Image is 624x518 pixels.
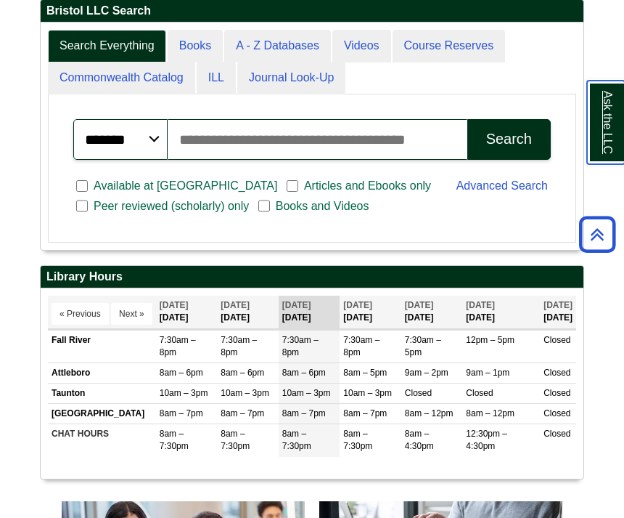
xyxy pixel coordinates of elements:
td: Attleboro [48,363,156,383]
span: 7:30am – 8pm [282,335,319,357]
span: Peer reviewed (scholarly) only [88,198,255,215]
a: Commonwealth Catalog [48,62,195,94]
span: 7:30am – 8pm [160,335,196,357]
span: 8am – 6pm [221,368,264,378]
span: Closed [543,335,570,345]
span: 8am – 5pm [343,368,387,378]
span: 8am – 6pm [282,368,326,378]
a: Videos [332,30,391,62]
span: 7:30am – 5pm [405,335,441,357]
th: [DATE] [217,296,279,328]
span: 7:30am – 8pm [343,335,379,357]
th: [DATE] [540,296,576,328]
input: Peer reviewed (scholarly) only [76,200,88,213]
span: 8am – 7pm [343,408,387,418]
a: A - Z Databases [224,30,331,62]
td: CHAT HOURS [48,424,156,457]
span: Closed [405,388,432,398]
input: Available at [GEOGRAPHIC_DATA] [76,179,88,193]
span: [DATE] [543,300,572,310]
input: Articles and Ebooks only [287,179,298,193]
span: 7:30am – 8pm [221,335,257,357]
span: 8am – 4:30pm [405,429,434,451]
span: Books and Videos [270,198,375,215]
a: Advanced Search [456,179,548,192]
span: 8am – 7:30pm [343,429,372,451]
span: 8am – 7:30pm [160,429,189,451]
a: Back to Top [574,224,620,244]
h2: Library Hours [41,266,583,288]
span: 12:30pm – 4:30pm [466,429,507,451]
span: 8am – 7:30pm [221,429,250,451]
td: Taunton [48,384,156,404]
th: [DATE] [401,296,463,328]
div: Search [486,131,532,147]
span: Closed [466,388,493,398]
input: Books and Videos [258,200,270,213]
th: [DATE] [156,296,218,328]
span: 8am – 7pm [282,408,326,418]
span: [DATE] [466,300,495,310]
span: 8am – 12pm [405,408,453,418]
td: [GEOGRAPHIC_DATA] [48,404,156,424]
span: 12pm – 5pm [466,335,514,345]
span: 8am – 7pm [160,408,203,418]
span: [DATE] [221,300,250,310]
span: Closed [543,408,570,418]
a: Journal Look-Up [237,62,345,94]
th: [DATE] [340,296,401,328]
button: Next » [111,303,152,325]
span: 10am – 3pm [343,388,392,398]
span: 10am – 3pm [282,388,331,398]
span: [DATE] [343,300,372,310]
td: Fall River [48,330,156,363]
span: [DATE] [405,300,434,310]
a: Search Everything [48,30,166,62]
span: 9am – 1pm [466,368,509,378]
span: 8am – 6pm [160,368,203,378]
span: Articles and Ebooks only [298,177,437,195]
button: « Previous [52,303,109,325]
button: Search [467,119,551,160]
a: Course Reserves [393,30,506,62]
span: 10am – 3pm [221,388,269,398]
a: Books [168,30,223,62]
span: Closed [543,368,570,378]
span: Closed [543,388,570,398]
span: 8am – 7:30pm [282,429,311,451]
th: [DATE] [462,296,540,328]
span: 8am – 12pm [466,408,514,418]
span: [DATE] [282,300,311,310]
span: [DATE] [160,300,189,310]
span: 9am – 2pm [405,368,448,378]
span: Available at [GEOGRAPHIC_DATA] [88,177,283,195]
span: Closed [543,429,570,439]
th: [DATE] [279,296,340,328]
span: 8am – 7pm [221,408,264,418]
span: 10am – 3pm [160,388,208,398]
a: ILL [197,62,236,94]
